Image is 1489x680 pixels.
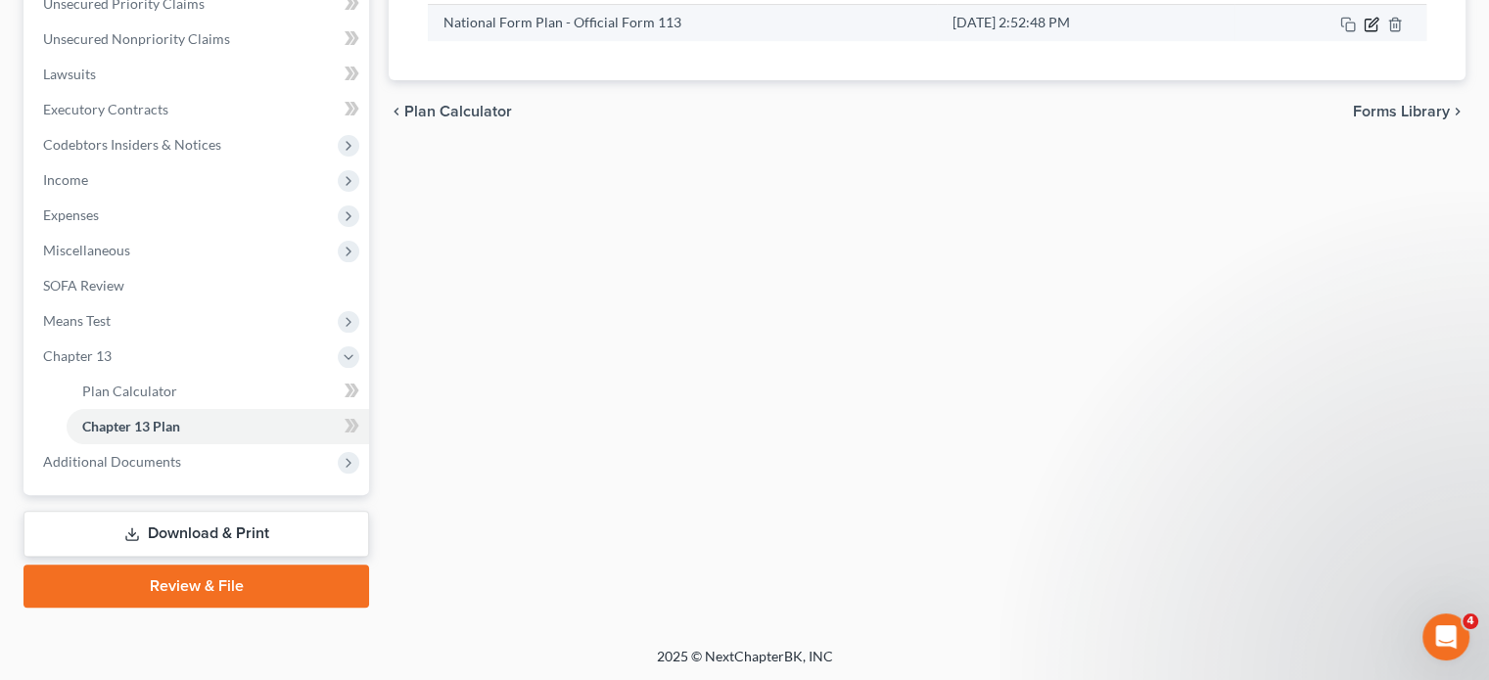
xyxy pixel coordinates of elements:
span: Miscellaneous [43,242,130,258]
button: Home [306,8,344,45]
a: Executory Contracts [27,92,369,127]
span: Plan Calculator [404,104,512,119]
div: Close [344,8,379,43]
img: Profile image for Lindsey [56,11,87,42]
span: Chapter 13 Plan [82,418,180,434]
span: Lawsuits [43,66,96,82]
span: Additional Documents [43,453,181,470]
span: 4 [1463,613,1478,629]
button: Gif picker [93,530,109,546]
img: Profile image for Emma [83,11,115,42]
a: Plan Calculator [67,374,369,409]
button: Forms Library chevron_right [1353,104,1466,119]
span: SOFA Review [43,277,124,294]
span: Codebtors Insiders & Notices [43,136,221,153]
button: go back [13,8,50,45]
td: [DATE] 2:52:48 PM [937,4,1234,41]
button: Send a message… [336,522,367,554]
h1: NextChapter App [150,10,283,24]
td: National Form Plan - Official Form 113 [428,4,936,41]
textarea: Message… [17,489,375,522]
span: Chapter 13 [43,347,112,364]
span: Means Test [43,312,111,329]
span: Unsecured Nonpriority Claims [43,30,230,47]
i: chevron_right [1450,104,1466,119]
a: Chapter 13 Plan [67,409,369,444]
a: Download & Print [23,511,369,557]
iframe: Intercom live chat [1422,613,1469,660]
a: Unsecured Nonpriority Claims [27,22,369,57]
img: Profile image for Sara [111,11,142,42]
button: Upload attachment [30,530,46,546]
button: chevron_left Plan Calculator [389,104,512,119]
a: Review & File [23,565,369,608]
button: Start recording [124,530,140,546]
a: Lawsuits [27,57,369,92]
span: Executory Contracts [43,101,168,117]
span: Plan Calculator [82,383,177,399]
span: Forms Library [1353,104,1450,119]
span: Income [43,171,88,188]
p: A few hours [165,24,241,44]
a: SOFA Review [27,268,369,303]
i: chevron_left [389,104,404,119]
button: Emoji picker [62,530,77,546]
span: Expenses [43,206,99,223]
